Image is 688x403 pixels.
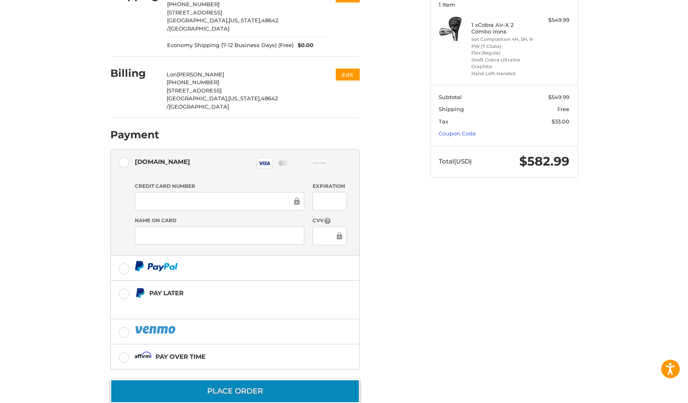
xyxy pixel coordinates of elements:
[228,95,261,102] span: [US_STATE],
[336,69,360,81] button: Edit
[620,381,688,403] iframe: Google Customer Reviews
[135,351,151,362] img: Affirm icon
[135,155,190,168] div: [DOMAIN_NAME]
[548,94,569,100] span: $549.99
[167,9,222,16] span: [STREET_ADDRESS]
[439,106,464,112] span: Shipping
[110,379,360,403] button: Place Order
[313,217,347,225] label: CVV
[471,57,535,70] li: Shaft Cobra Ultralite Graphite
[557,106,569,112] span: Free
[471,36,535,50] li: Set Composition 4H, 5H, 6-PW (7 Clubs)
[169,103,229,110] span: [GEOGRAPHIC_DATA]
[294,41,313,50] span: $0.00
[167,1,220,7] span: [PHONE_NUMBER]
[149,286,308,300] div: Pay Later
[167,41,294,50] span: Economy Shipping (7-12 Business Days) (Free)
[471,50,535,57] li: Flex Regular
[110,128,159,141] h2: Payment
[135,183,304,190] label: Credit Card Number
[135,302,308,309] iframe: PayPal Message 4
[439,130,476,137] a: Coupon Code
[552,118,569,125] span: $33.00
[177,71,224,78] span: [PERSON_NAME]
[167,87,222,94] span: [STREET_ADDRESS]
[135,325,177,335] img: PayPal icon
[519,154,569,169] span: $582.99
[439,118,448,125] span: Tax
[537,16,569,24] div: $549.99
[169,25,229,32] span: [GEOGRAPHIC_DATA]
[167,17,229,24] span: [GEOGRAPHIC_DATA],
[313,183,347,190] label: Expiration
[167,95,228,102] span: [GEOGRAPHIC_DATA],
[167,95,278,110] span: 48642 /
[439,1,569,8] h3: 1 Item
[471,70,535,77] li: Hand Left-Handed
[135,261,178,271] img: PayPal icon
[167,71,177,78] span: Lon
[471,21,535,35] h4: 1 x Cobra Air-X 2 Combo Irons
[155,350,205,363] div: Pay over time
[167,17,278,32] span: 48642 /
[439,94,462,100] span: Subtotal
[229,17,261,24] span: [US_STATE],
[167,79,219,85] span: [PHONE_NUMBER]
[135,288,145,298] img: Pay Later icon
[439,157,472,165] span: Total (USD)
[135,217,304,224] label: Name on Card
[110,67,159,80] h2: Billing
